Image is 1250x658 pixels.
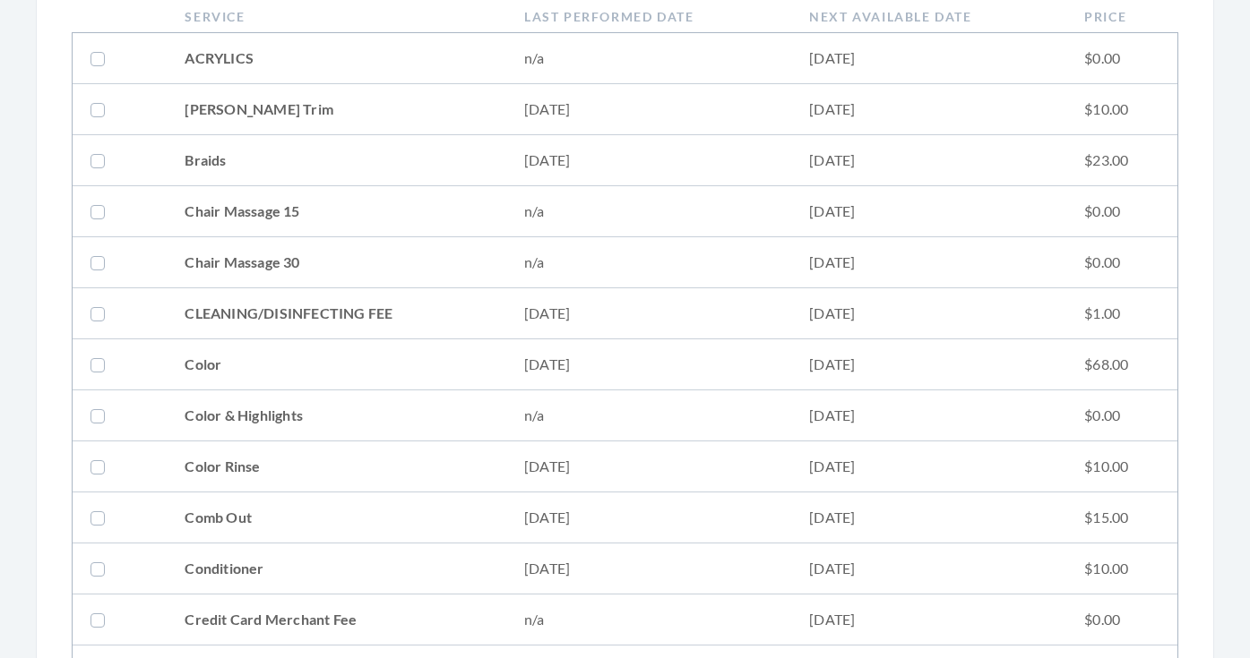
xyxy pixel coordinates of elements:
td: [DATE] [791,237,1066,288]
td: [DATE] [791,543,1066,594]
td: $0.00 [1066,390,1177,441]
td: [DATE] [506,84,791,135]
td: Conditioner [167,543,506,594]
td: [DATE] [791,84,1066,135]
td: [DATE] [791,135,1066,186]
td: Color & Highlights [167,390,506,441]
td: n/a [506,186,791,237]
td: Chair Massage 15 [167,186,506,237]
td: [DATE] [791,288,1066,339]
td: [DATE] [506,543,791,594]
td: Chair Massage 30 [167,237,506,288]
td: [DATE] [791,594,1066,645]
td: [DATE] [506,441,791,492]
td: CLEANING/DISINFECTING FEE [167,288,506,339]
td: [DATE] [791,390,1066,441]
td: Comb Out [167,492,506,543]
td: Braids [167,135,506,186]
td: ACRYLICS [167,33,506,84]
td: n/a [506,594,791,645]
td: Color Rinse [167,441,506,492]
td: n/a [506,390,791,441]
td: n/a [506,33,791,84]
td: $68.00 [1066,339,1177,390]
td: Credit Card Merchant Fee [167,594,506,645]
td: $10.00 [1066,441,1177,492]
td: [DATE] [506,288,791,339]
td: [DATE] [506,135,791,186]
td: [DATE] [791,441,1066,492]
td: n/a [506,237,791,288]
td: [PERSON_NAME] Trim [167,84,506,135]
td: $0.00 [1066,186,1177,237]
td: Color [167,339,506,390]
td: $23.00 [1066,135,1177,186]
td: $10.00 [1066,543,1177,594]
td: $10.00 [1066,84,1177,135]
td: $0.00 [1066,594,1177,645]
td: $0.00 [1066,237,1177,288]
td: [DATE] [791,339,1066,390]
td: $0.00 [1066,33,1177,84]
td: [DATE] [506,492,791,543]
td: $1.00 [1066,288,1177,339]
td: [DATE] [791,492,1066,543]
td: $15.00 [1066,492,1177,543]
td: [DATE] [791,33,1066,84]
td: [DATE] [791,186,1066,237]
td: [DATE] [506,339,791,390]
